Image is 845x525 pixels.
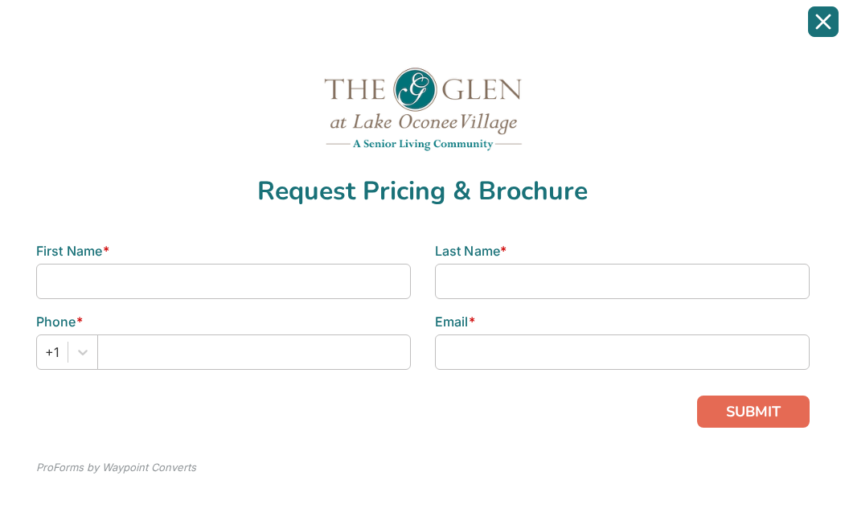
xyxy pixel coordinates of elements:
span: Last Name [435,243,501,259]
span: First Name [36,243,103,259]
span: Email [435,314,469,330]
button: Close [808,6,839,37]
div: Request Pricing & Brochure [36,178,810,204]
div: ProForms by Waypoint Converts [36,460,196,476]
button: SUBMIT [697,396,810,428]
img: 02e4178e-ab71-4a8b-9af3-b9c1b43cf41e.png [322,66,523,154]
span: Phone [36,314,76,330]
